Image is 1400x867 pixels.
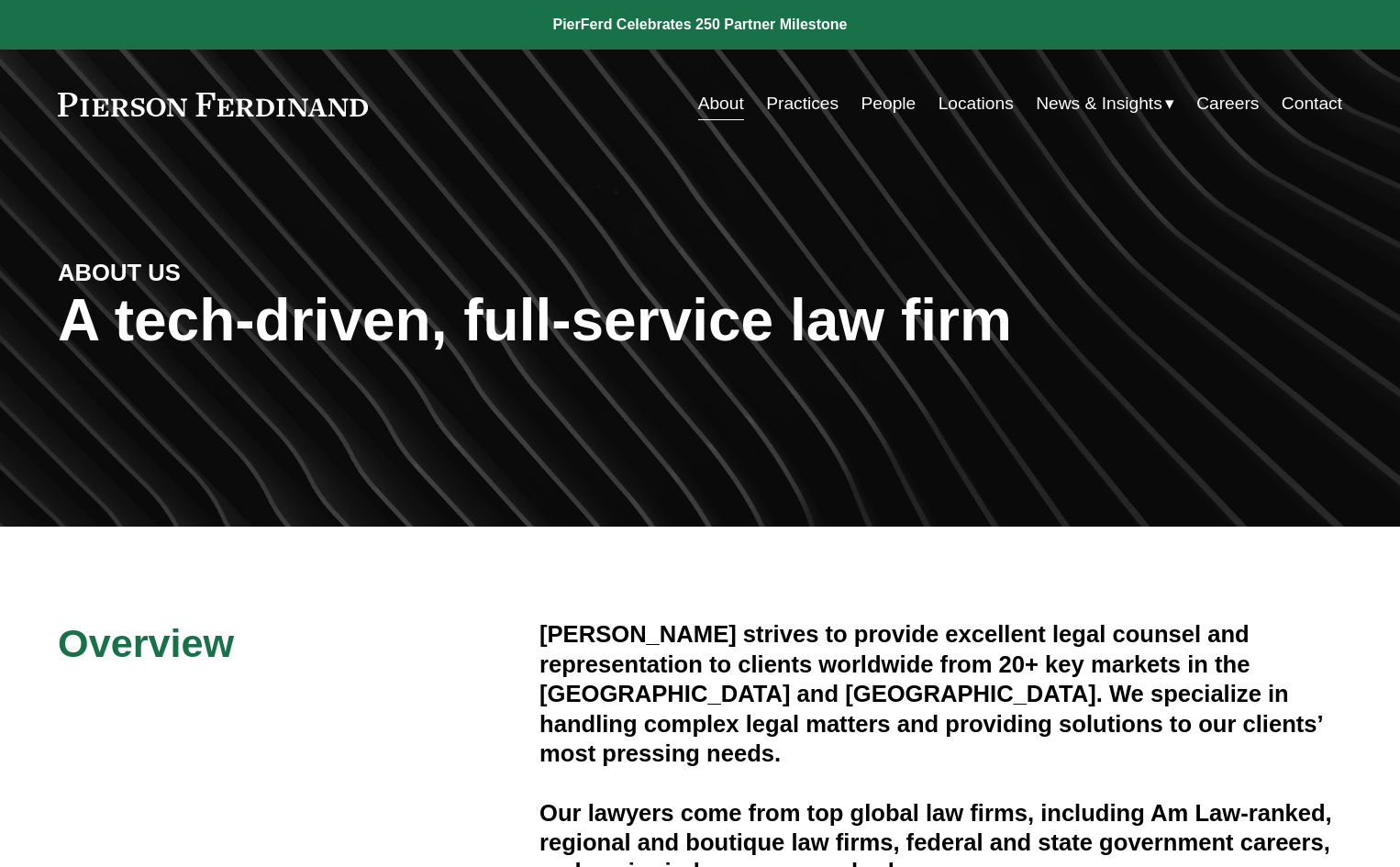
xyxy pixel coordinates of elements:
strong: ABOUT US [58,260,181,285]
h1: A tech-driven, full-service law firm [58,287,1342,354]
span: News & Insights [1036,88,1162,120]
h4: [PERSON_NAME] strives to provide excellent legal counsel and representation to clients worldwide ... [539,619,1342,768]
a: Careers [1196,86,1259,121]
a: Practices [766,86,839,121]
span: Overview [58,621,234,665]
a: Contact [1282,86,1342,121]
a: About [698,86,744,121]
a: Locations [939,86,1014,121]
a: folder dropdown [1036,86,1174,121]
a: People [861,86,917,121]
